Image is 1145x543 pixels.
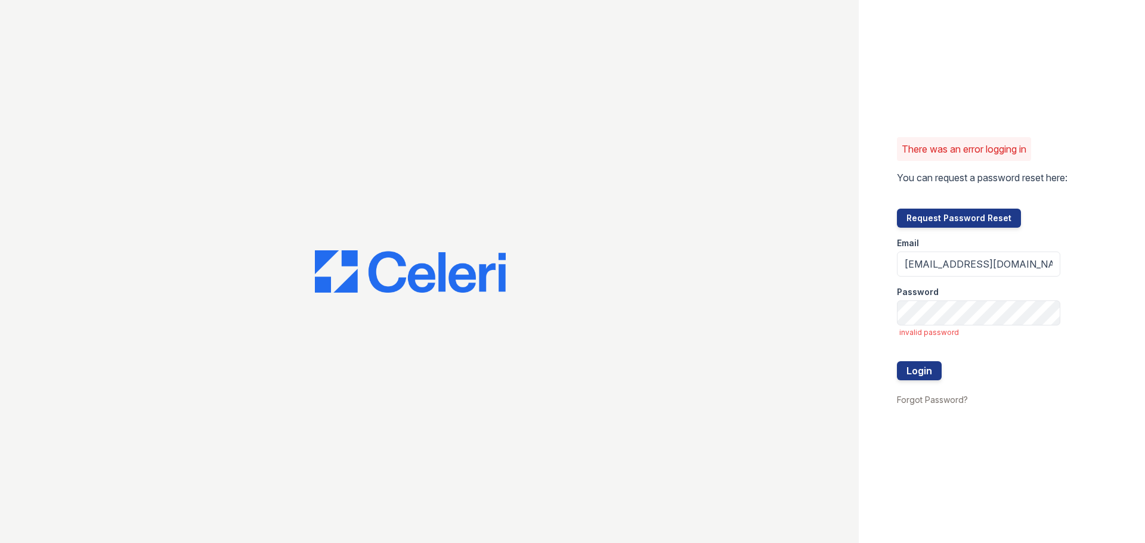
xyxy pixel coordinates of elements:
[899,328,1060,337] span: invalid password
[897,170,1067,185] p: You can request a password reset here:
[897,361,942,380] button: Login
[897,395,968,405] a: Forgot Password?
[315,250,506,293] img: CE_Logo_Blue-a8612792a0a2168367f1c8372b55b34899dd931a85d93a1a3d3e32e68fde9ad4.png
[902,142,1026,156] p: There was an error logging in
[897,286,939,298] label: Password
[897,209,1021,228] button: Request Password Reset
[897,237,919,249] label: Email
